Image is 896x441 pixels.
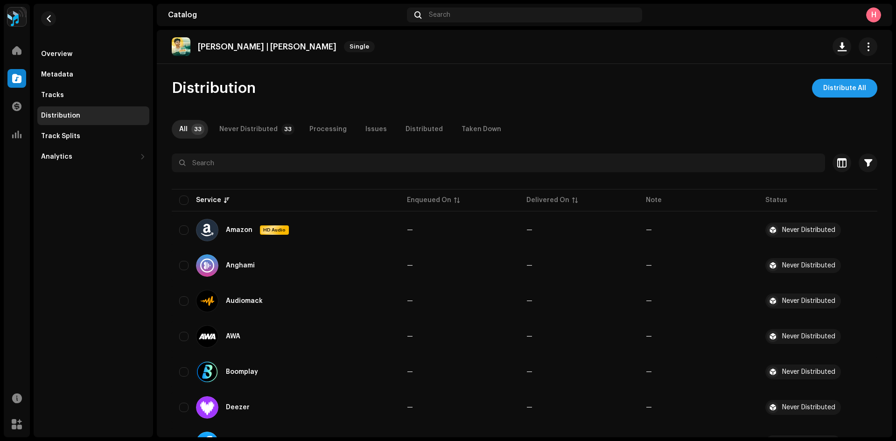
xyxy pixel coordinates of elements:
[179,120,188,139] div: All
[196,196,221,205] div: Service
[429,11,450,19] span: Search
[37,65,149,84] re-m-nav-item: Metadata
[646,227,652,233] re-a-table-badge: —
[168,11,403,19] div: Catalog
[172,154,825,172] input: Search
[782,333,835,340] div: Never Distributed
[41,133,80,140] div: Track Splits
[41,112,80,119] div: Distribution
[526,298,532,304] span: —
[407,369,413,375] span: —
[407,196,451,205] div: Enqueued On
[226,262,255,269] div: Anghami
[406,120,443,139] div: Distributed
[526,227,532,233] span: —
[782,227,835,233] div: Never Distributed
[37,106,149,125] re-m-nav-item: Distribution
[646,262,652,269] re-a-table-badge: —
[226,227,252,233] div: Amazon
[37,127,149,146] re-m-nav-item: Track Splits
[41,50,72,58] div: Overview
[198,42,336,52] p: [PERSON_NAME] | [PERSON_NAME]
[191,124,204,135] p-badge: 33
[261,227,288,233] span: HD Audio
[812,79,877,98] button: Distribute All
[37,45,149,63] re-m-nav-item: Overview
[526,262,532,269] span: —
[7,7,26,26] img: 2dae3d76-597f-44f3-9fef-6a12da6d2ece
[407,298,413,304] span: —
[37,86,149,105] re-m-nav-item: Tracks
[407,262,413,269] span: —
[866,7,881,22] div: H
[219,120,278,139] div: Never Distributed
[526,369,532,375] span: —
[41,71,73,78] div: Metadata
[41,91,64,99] div: Tracks
[407,227,413,233] span: —
[365,120,387,139] div: Issues
[172,79,256,98] span: Distribution
[407,404,413,411] span: —
[226,298,263,304] div: Audiomack
[646,298,652,304] re-a-table-badge: —
[37,147,149,166] re-m-nav-dropdown: Analytics
[526,404,532,411] span: —
[226,369,258,375] div: Boomplay
[646,404,652,411] re-a-table-badge: —
[172,37,190,56] img: ea7ac0c7-8930-49c0-8f4f-749d4d0b52b1
[782,404,835,411] div: Never Distributed
[226,404,250,411] div: Deezer
[344,41,375,52] span: Single
[823,79,866,98] span: Distribute All
[526,196,569,205] div: Delivered On
[782,369,835,375] div: Never Distributed
[646,369,652,375] re-a-table-badge: —
[646,333,652,340] re-a-table-badge: —
[407,333,413,340] span: —
[526,333,532,340] span: —
[309,120,347,139] div: Processing
[226,333,240,340] div: AWA
[462,120,501,139] div: Taken Down
[782,262,835,269] div: Never Distributed
[41,153,72,161] div: Analytics
[782,298,835,304] div: Never Distributed
[281,124,294,135] p-badge: 33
